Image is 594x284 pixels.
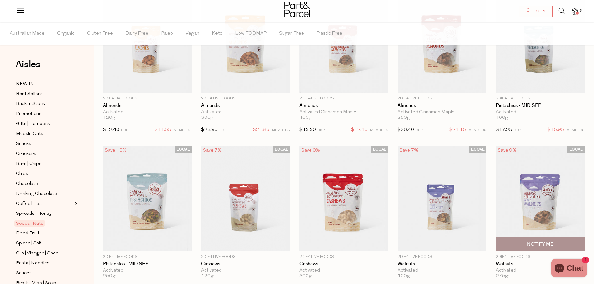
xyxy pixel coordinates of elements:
span: Aisles [16,58,41,71]
a: Cashews [299,261,388,267]
div: Save 9% [496,146,518,155]
a: Dried Fruit [16,229,73,237]
span: Spreads | Honey [16,210,51,218]
span: Paleo [161,23,173,45]
span: Login [532,9,545,14]
span: Dried Fruit [16,230,40,237]
small: RRP [121,128,128,132]
span: 275g [496,273,508,279]
span: Sauces [16,270,32,277]
span: Low FODMAP [235,23,267,45]
span: $12.40 [351,126,368,134]
div: Activated [103,268,192,273]
img: Pistachios - MID SEP [103,146,192,251]
span: Coffee | Tea [16,200,42,208]
img: Cashews [299,146,388,251]
span: LOCAL [567,146,585,153]
button: Notify Me [496,237,585,251]
div: Activated Cinnamon Maple [398,109,486,115]
span: $21.85 [253,126,269,134]
div: Activated Cinnamon Maple [299,109,388,115]
small: MEMBERS [174,128,192,132]
a: NEW IN [16,80,73,88]
div: Activated [496,268,585,273]
span: $17.25 [496,128,512,132]
span: $12.40 [103,128,119,132]
span: Crackers [16,150,36,158]
span: 120g [201,273,214,279]
span: Gluten Free [87,23,113,45]
a: Cashews [201,261,290,267]
small: MEMBERS [468,128,486,132]
span: $15.95 [548,126,564,134]
span: 100g [496,115,508,121]
span: 250g [103,273,115,279]
a: Pistachios - MID SEP [496,103,585,108]
span: Muesli | Oats [16,130,43,138]
p: 2Die4 Live Foods [201,254,290,260]
img: Part&Parcel [284,2,310,17]
span: $13.30 [299,128,316,132]
span: NEW IN [16,80,34,88]
span: Notify Me [527,241,553,248]
img: Walnuts [496,146,585,251]
div: Save 7% [398,146,420,155]
span: Oils | Vinegar | Ghee [16,250,59,257]
span: 300g [299,273,312,279]
span: Sugar Free [279,23,304,45]
a: Best Sellers [16,90,73,98]
a: Sauces [16,269,73,277]
span: Bars | Chips [16,160,41,168]
span: Dairy Free [125,23,148,45]
span: Best Sellers [16,90,43,98]
small: RRP [416,128,423,132]
span: Snacks [16,140,31,148]
span: 100g [299,115,312,121]
span: $23.90 [201,128,218,132]
a: Drinking Chocolate [16,190,73,198]
a: Pasta | Noodles [16,259,73,267]
span: $26.40 [398,128,414,132]
span: 250g [398,115,410,121]
a: Gifts | Hampers [16,120,73,128]
small: MEMBERS [370,128,388,132]
div: Activated [201,109,290,115]
span: Promotions [16,110,41,118]
span: Pasta | Noodles [16,260,50,267]
a: Bars | Chips [16,160,73,168]
p: 2Die4 Live Foods [398,254,486,260]
p: 2Die4 Live Foods [496,96,585,101]
a: Login [519,6,553,17]
span: Seeds | Nuts [14,220,45,227]
a: Spreads | Honey [16,210,73,218]
span: Organic [57,23,75,45]
div: Activated [398,268,486,273]
small: RRP [219,128,226,132]
inbox-online-store-chat: Shopify online store chat [549,259,589,279]
a: 2 [572,8,578,15]
a: Promotions [16,110,73,118]
small: MEMBERS [567,128,585,132]
a: Almonds [201,103,290,108]
p: 2Die4 Live Foods [299,254,388,260]
small: RRP [514,128,521,132]
a: Oils | Vinegar | Ghee [16,249,73,257]
a: Almonds [103,103,192,108]
button: Expand/Collapse Coffee | Tea [73,200,77,207]
span: Drinking Chocolate [16,190,57,198]
a: Aisles [16,60,41,75]
span: Australian Made [10,23,45,45]
a: Almonds [299,103,388,108]
span: Vegan [186,23,199,45]
a: Chips [16,170,73,178]
img: Walnuts [398,146,486,251]
div: Save 10% [103,146,128,155]
a: Almonds [398,103,486,108]
span: Gifts | Hampers [16,120,50,128]
span: 2 [578,8,584,14]
a: Coffee | Tea [16,200,73,208]
p: 2Die4 Live Foods [103,254,192,260]
span: 100g [398,273,410,279]
div: Activated [496,109,585,115]
div: Activated [201,268,290,273]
